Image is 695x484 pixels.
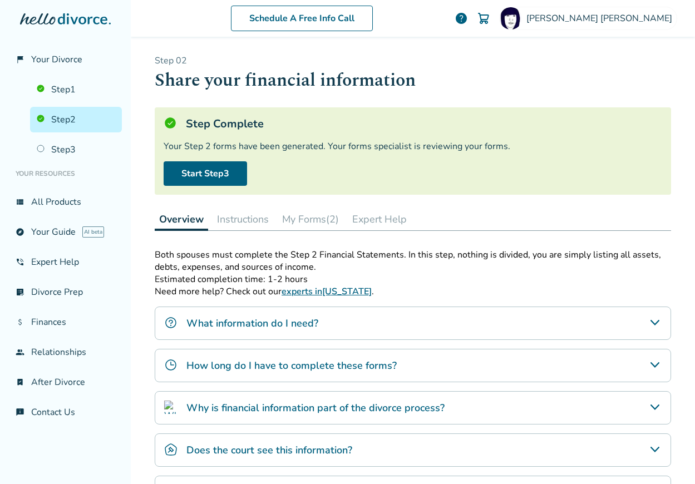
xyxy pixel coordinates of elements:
img: Why is financial information part of the divorce process? [164,401,178,414]
button: Overview [155,208,208,231]
img: Does the court see this information? [164,443,178,456]
img: How long do I have to complete these forms? [164,358,178,372]
h4: How long do I have to complete these forms? [186,358,397,373]
a: experts in[US_STATE] [282,285,372,298]
div: Your Step 2 forms have been generated. Your forms specialist is reviewing your forms. [164,140,662,152]
button: Expert Help [348,208,411,230]
span: list_alt_check [16,288,24,297]
p: Need more help? Check out our . [155,285,671,298]
a: view_listAll Products [9,189,122,215]
h5: Step Complete [186,116,264,131]
span: group [16,348,24,357]
div: What information do I need? [155,307,671,340]
a: Schedule A Free Info Call [231,6,373,31]
div: How long do I have to complete these forms? [155,349,671,382]
img: Cart [477,12,490,25]
a: Step2 [30,107,122,132]
span: attach_money [16,318,24,327]
a: bookmark_checkAfter Divorce [9,369,122,395]
div: Does the court see this information? [155,433,671,467]
p: Step 0 2 [155,55,671,67]
span: [PERSON_NAME] [PERSON_NAME] [526,12,677,24]
a: Step1 [30,77,122,102]
h4: What information do I need? [186,316,318,330]
h4: Does the court see this information? [186,443,352,457]
span: chat_info [16,408,24,417]
a: flag_2Your Divorce [9,47,122,72]
h1: Share your financial information [155,67,671,94]
a: chat_infoContact Us [9,399,122,425]
span: Your Divorce [31,53,82,66]
a: list_alt_checkDivorce Prep [9,279,122,305]
a: Step3 [30,137,122,162]
p: Both spouses must complete the Step 2 Financial Statements. In this step, nothing is divided, you... [155,249,671,273]
img: Claudia Richman [500,7,522,29]
span: view_list [16,197,24,206]
span: bookmark_check [16,378,24,387]
span: flag_2 [16,55,24,64]
a: Start Step3 [164,161,247,186]
div: Why is financial information part of the divorce process? [155,391,671,424]
a: phone_in_talkExpert Help [9,249,122,275]
iframe: Chat Widget [639,431,695,484]
a: help [455,12,468,25]
span: AI beta [82,226,104,238]
li: Your Resources [9,162,122,185]
a: attach_moneyFinances [9,309,122,335]
h4: Why is financial information part of the divorce process? [186,401,445,415]
a: exploreYour GuideAI beta [9,219,122,245]
button: Instructions [213,208,273,230]
span: explore [16,228,24,236]
span: phone_in_talk [16,258,24,266]
img: What information do I need? [164,316,178,329]
button: My Forms(2) [278,208,343,230]
a: groupRelationships [9,339,122,365]
p: Estimated completion time: 1-2 hours [155,273,671,285]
